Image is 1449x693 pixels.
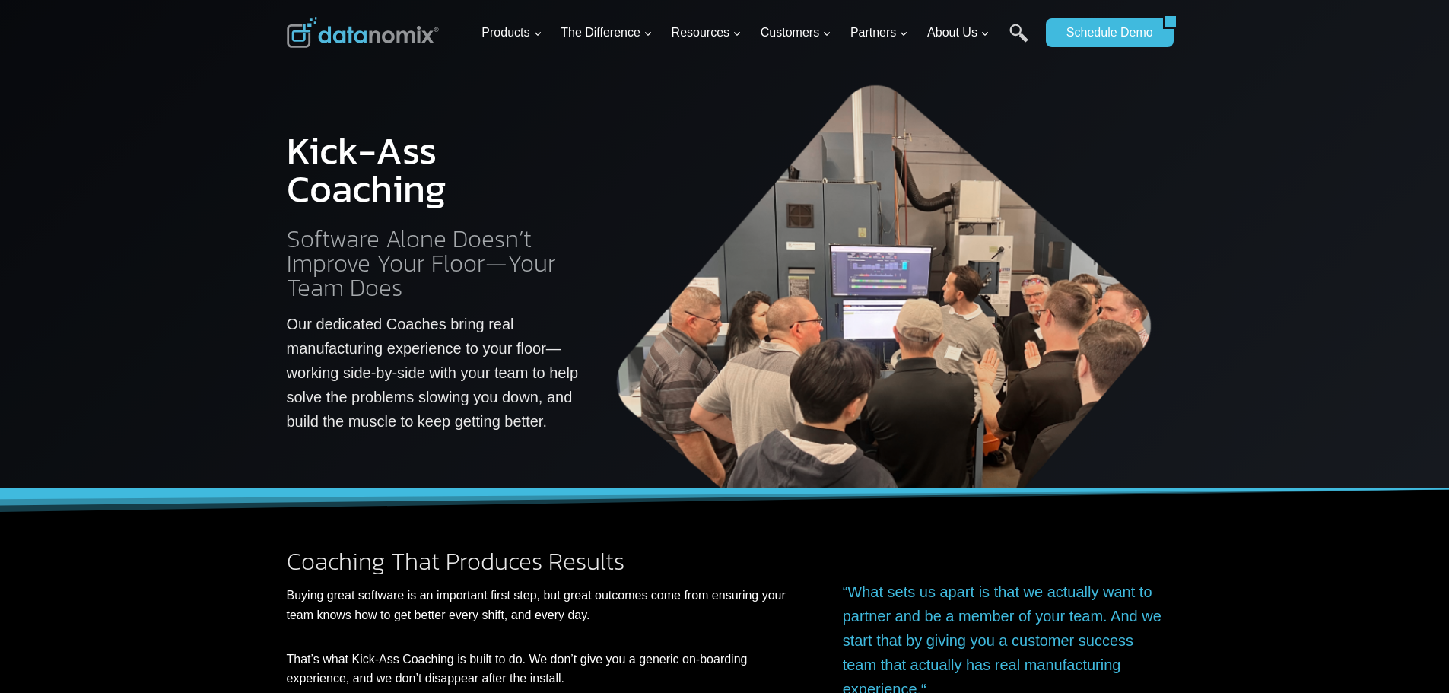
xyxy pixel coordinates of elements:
a: Search [1009,24,1028,58]
h2: Coaching That Produces Results [287,549,800,574]
nav: Primary Navigation [475,8,1038,58]
p: Buying great software is an important first step, but great outcomes come from ensuring your team... [287,586,800,625]
img: Datanomix Kick-Ass Coaching [605,76,1163,489]
span: About Us [927,23,990,43]
span: Resources [672,23,742,43]
p: Our dedicated Coaches bring real manufacturing experience to your floor—working side-by-side with... [287,312,581,434]
h2: Software Alone Doesn’t Improve Your Floor—Your Team Does [287,227,581,300]
p: That’s what Kick-Ass Coaching is built to do. We don’t give you a generic on-boarding experience,... [287,650,800,688]
span: Products [481,23,542,43]
span: The Difference [561,23,653,43]
h1: Kick-Ass Coaching [287,132,581,208]
img: Datanomix [287,17,439,48]
span: Customers [761,23,831,43]
a: Schedule Demo [1046,18,1163,47]
span: Partners [850,23,908,43]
